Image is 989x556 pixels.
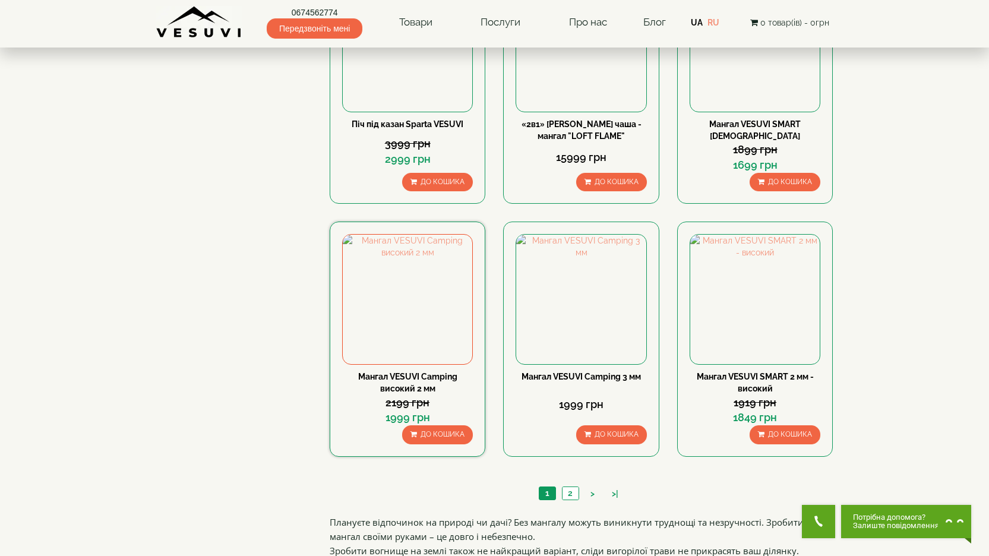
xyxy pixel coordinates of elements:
[643,16,666,28] a: Блог
[343,235,472,364] img: Мангал VESUVI Camping високий 2 мм
[584,488,601,500] a: >
[691,18,703,27] a: UA
[576,425,647,444] button: До кошика
[690,157,820,173] div: 1699 грн
[853,513,939,522] span: Потрібна допомога?
[469,9,532,36] a: Послуги
[522,119,642,141] a: «2в1» [PERSON_NAME] чаша - мангал "LOFT FLAME"
[342,136,473,151] div: 3999 грн
[747,16,833,29] button: 0 товар(ів) - 0грн
[802,505,835,538] button: Get Call button
[342,151,473,167] div: 2999 грн
[402,425,473,444] button: До кошика
[690,235,820,364] img: Мангал VESUVI SMART 2 мм - високий
[750,173,820,191] button: До кошика
[342,410,473,425] div: 1999 грн
[841,505,971,538] button: Chat button
[690,142,820,157] div: 1899 грн
[595,178,639,186] span: До кошика
[522,372,641,381] a: Мангал VESUVI Camping 3 мм
[707,18,719,27] a: RU
[352,119,463,129] a: Піч під казан Sparta VESUVI
[267,7,362,18] a: 0674562774
[690,395,820,410] div: 1919 грн
[595,430,639,438] span: До кошика
[402,173,473,191] button: До кошика
[557,9,619,36] a: Про нас
[421,430,465,438] span: До кошика
[330,515,833,544] p: Плануєте відпочинок на природі чи дачі? Без мангалу можуть виникнути труднощі та незручності. Зро...
[267,18,362,39] span: Передзвоніть мені
[516,235,646,364] img: Мангал VESUVI Camping 3 мм
[516,150,646,165] div: 15999 грн
[358,372,457,393] a: Мангал VESUVI Camping високий 2 мм
[690,410,820,425] div: 1849 грн
[421,178,465,186] span: До кошика
[853,522,939,530] span: Залиште повідомлення
[545,488,549,498] span: 1
[768,178,812,186] span: До кошика
[606,488,624,500] a: >|
[750,425,820,444] button: До кошика
[387,9,444,36] a: Товари
[342,395,473,410] div: 2199 грн
[562,487,579,500] a: 2
[156,6,242,39] img: Завод VESUVI
[709,119,801,141] a: Мангал VESUVI SMART [DEMOGRAPHIC_DATA]
[516,397,646,412] div: 1999 грн
[760,18,829,27] span: 0 товар(ів) - 0грн
[697,372,814,393] a: Мангал VESUVI SMART 2 мм - високий
[576,173,647,191] button: До кошика
[768,430,812,438] span: До кошика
